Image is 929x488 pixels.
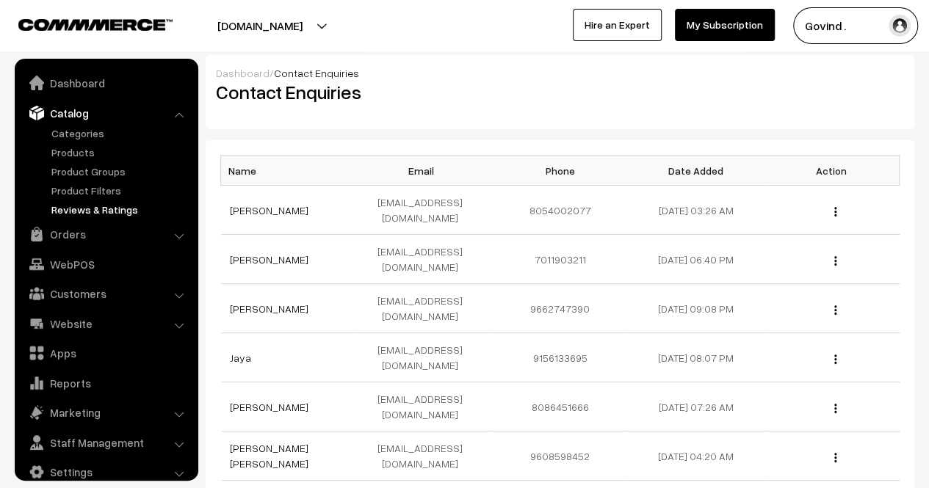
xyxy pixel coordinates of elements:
span: Contact Enquiries [274,67,359,79]
a: [PERSON_NAME] [230,401,308,413]
th: Email [356,156,492,186]
a: [PERSON_NAME] [PERSON_NAME] [230,442,308,470]
a: Reports [18,370,193,396]
img: Menu [834,256,836,266]
a: Staff Management [18,429,193,456]
a: WebPOS [18,251,193,277]
a: Dashboard [18,70,193,96]
a: Categories [48,125,193,141]
td: [DATE] 09:08 PM [628,284,764,333]
img: Menu [834,354,836,364]
img: Menu [834,305,836,315]
td: [DATE] 07:26 AM [628,382,764,431]
td: 8054002077 [492,186,628,235]
a: Product Filters [48,183,193,198]
a: Marketing [18,399,193,426]
td: [EMAIL_ADDRESS][DOMAIN_NAME] [356,186,492,235]
td: [DATE] 06:40 PM [628,235,764,284]
td: [DATE] 08:07 PM [628,333,764,382]
td: 8086451666 [492,382,628,431]
a: [PERSON_NAME] [230,302,308,315]
td: 9156133695 [492,333,628,382]
button: [DOMAIN_NAME] [166,7,354,44]
a: My Subscription [675,9,775,41]
a: Catalog [18,100,193,126]
a: [PERSON_NAME] [230,204,308,216]
td: 9662747390 [492,284,628,333]
img: COMMMERCE [18,19,173,30]
img: Menu [834,404,836,413]
th: Date Added [628,156,764,186]
a: Reviews & Ratings [48,202,193,217]
td: [DATE] 04:20 AM [628,431,764,481]
a: Settings [18,459,193,485]
a: Website [18,310,193,337]
img: user [889,15,911,37]
td: [EMAIL_ADDRESS][DOMAIN_NAME] [356,382,492,431]
a: COMMMERCE [18,15,147,32]
a: Product Groups [48,164,193,179]
a: [PERSON_NAME] [230,253,308,266]
a: Customers [18,280,193,307]
td: 9608598452 [492,431,628,481]
button: Govind . [793,7,918,44]
td: [EMAIL_ADDRESS][DOMAIN_NAME] [356,284,492,333]
img: Menu [834,207,836,216]
td: 7011903211 [492,235,628,284]
img: Menu [834,453,836,462]
td: [DATE] 03:26 AM [628,186,764,235]
a: Jaya [230,352,251,364]
a: Hire an Expert [573,9,662,41]
a: Apps [18,340,193,366]
a: Orders [18,221,193,247]
th: Action [764,156,900,186]
div: / [216,65,904,81]
h2: Contact Enquiries [216,81,549,103]
th: Phone [492,156,628,186]
td: [EMAIL_ADDRESS][DOMAIN_NAME] [356,333,492,382]
td: [EMAIL_ADDRESS][DOMAIN_NAME] [356,235,492,284]
td: [EMAIL_ADDRESS][DOMAIN_NAME] [356,431,492,481]
a: Products [48,145,193,160]
th: Name [221,156,357,186]
a: Dashboard [216,67,270,79]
